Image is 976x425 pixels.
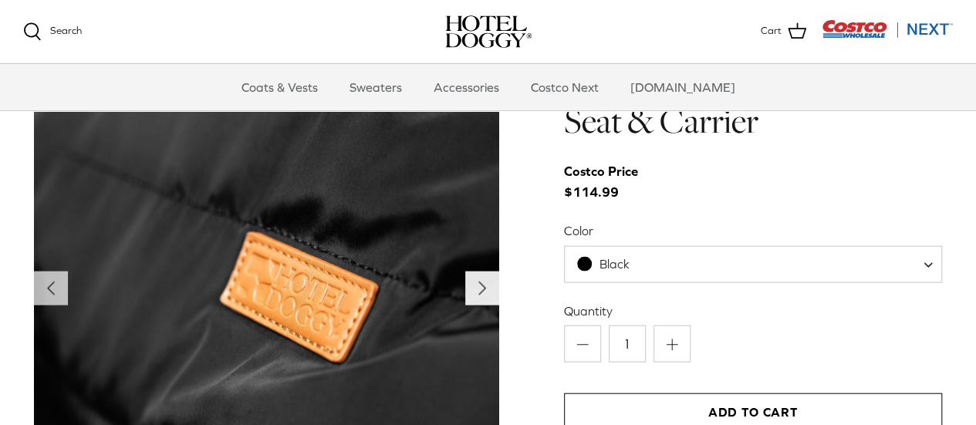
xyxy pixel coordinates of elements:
[616,64,749,110] a: [DOMAIN_NAME]
[50,25,82,36] span: Search
[599,257,630,271] span: Black
[761,23,782,39] span: Cart
[564,56,942,143] h1: Hotel Doggy Deluxe Car Seat & Carrier
[445,15,532,48] a: hoteldoggy.com hoteldoggycom
[564,246,942,283] span: Black
[336,64,416,110] a: Sweaters
[228,64,332,110] a: Coats & Vests
[609,325,646,363] input: Quantity
[465,272,499,305] button: Next
[420,64,513,110] a: Accessories
[445,15,532,48] img: hoteldoggycom
[564,302,942,319] label: Quantity
[564,161,653,203] span: $114.99
[822,29,953,41] a: Visit Costco Next
[23,22,82,41] a: Search
[564,161,638,182] div: Costco Price
[565,256,660,272] span: Black
[564,222,942,239] label: Color
[822,19,953,39] img: Costco Next
[517,64,613,110] a: Costco Next
[34,272,68,305] button: Previous
[761,22,806,42] a: Cart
